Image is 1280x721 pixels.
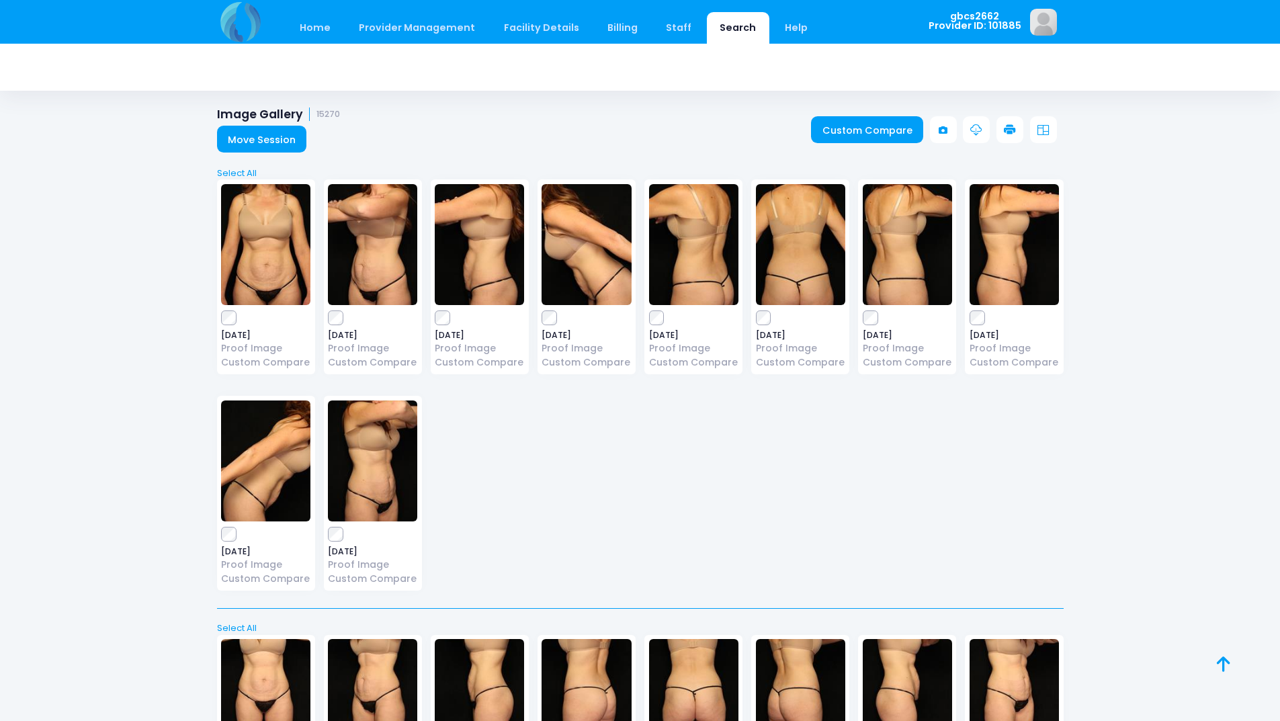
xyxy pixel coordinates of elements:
span: [DATE] [542,331,631,339]
a: Proof Image [970,341,1059,355]
a: Search [707,12,769,44]
img: image [863,184,952,305]
a: Proof Image [649,341,738,355]
h1: Image Gallery [217,108,341,122]
a: Proof Image [863,341,952,355]
img: image [649,184,738,305]
a: Custom Compare [863,355,952,370]
a: Proof Image [328,558,417,572]
a: Custom Compare [328,355,417,370]
img: image [221,400,310,521]
a: Move Session [217,126,307,153]
span: [DATE] [435,331,524,339]
img: image [328,184,417,305]
a: Custom Compare [811,116,923,143]
a: Help [771,12,820,44]
a: Provider Management [346,12,488,44]
span: [DATE] [970,331,1059,339]
a: Custom Compare [649,355,738,370]
span: gbcs2662 Provider ID: 101885 [929,11,1021,31]
span: [DATE] [756,331,845,339]
a: Custom Compare [970,355,1059,370]
a: Custom Compare [435,355,524,370]
a: Proof Image [435,341,524,355]
a: Proof Image [221,341,310,355]
img: image [756,184,845,305]
a: Proof Image [756,341,845,355]
img: image [221,184,310,305]
a: Select All [212,622,1068,635]
a: Billing [594,12,650,44]
img: image [435,184,524,305]
a: Custom Compare [756,355,845,370]
a: Custom Compare [328,572,417,586]
a: Proof Image [221,558,310,572]
span: [DATE] [328,548,417,556]
span: [DATE] [328,331,417,339]
a: Staff [653,12,705,44]
img: image [542,184,631,305]
span: [DATE] [649,331,738,339]
a: Custom Compare [221,572,310,586]
a: Proof Image [542,341,631,355]
span: [DATE] [221,548,310,556]
a: Facility Details [490,12,592,44]
img: image [328,400,417,521]
a: Home [287,12,344,44]
a: Proof Image [328,341,417,355]
a: Custom Compare [542,355,631,370]
small: 15270 [316,110,340,120]
a: Custom Compare [221,355,310,370]
a: Select All [212,167,1068,180]
img: image [1030,9,1057,36]
span: [DATE] [221,331,310,339]
span: [DATE] [863,331,952,339]
img: image [970,184,1059,305]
